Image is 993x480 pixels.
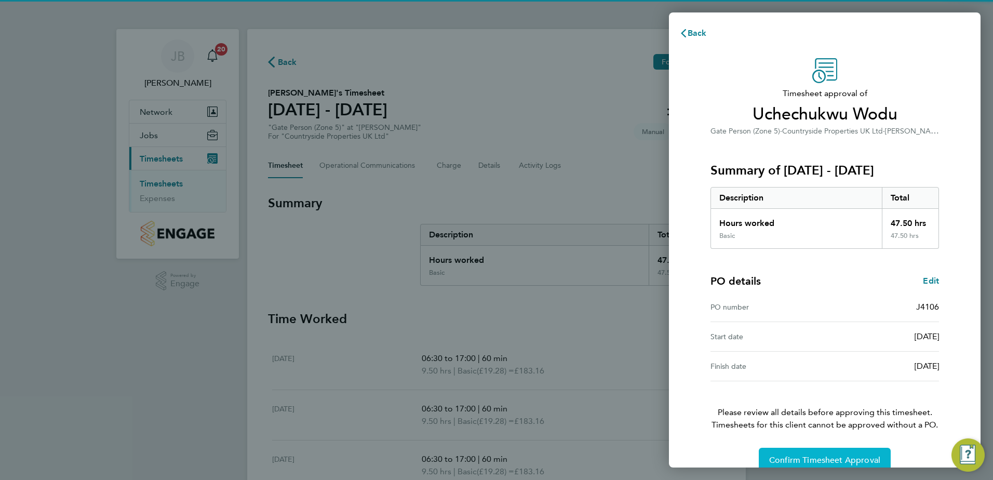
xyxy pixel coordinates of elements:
[883,127,885,136] span: ·
[698,381,951,431] p: Please review all details before approving this timesheet.
[710,87,939,100] span: Timesheet approval of
[951,438,985,472] button: Engage Resource Center
[710,162,939,179] h3: Summary of [DATE] - [DATE]
[710,330,825,343] div: Start date
[882,232,939,248] div: 47.50 hrs
[759,448,891,473] button: Confirm Timesheet Approval
[711,209,882,232] div: Hours worked
[780,127,782,136] span: ·
[769,455,880,465] span: Confirm Timesheet Approval
[688,28,707,38] span: Back
[698,419,951,431] span: Timesheets for this client cannot be approved without a PO.
[710,360,825,372] div: Finish date
[719,232,735,240] div: Basic
[923,275,939,287] a: Edit
[782,127,883,136] span: Countryside Properties UK Ltd
[710,104,939,125] span: Uchechukwu Wodu
[825,360,939,372] div: [DATE]
[711,188,882,208] div: Description
[885,126,944,136] span: [PERSON_NAME]
[882,188,939,208] div: Total
[825,330,939,343] div: [DATE]
[710,127,780,136] span: Gate Person (Zone 5)
[710,301,825,313] div: PO number
[710,274,761,288] h4: PO details
[882,209,939,232] div: 47.50 hrs
[923,276,939,286] span: Edit
[669,23,717,44] button: Back
[916,302,939,312] span: J4106
[710,187,939,249] div: Summary of 22 - 28 Sep 2025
